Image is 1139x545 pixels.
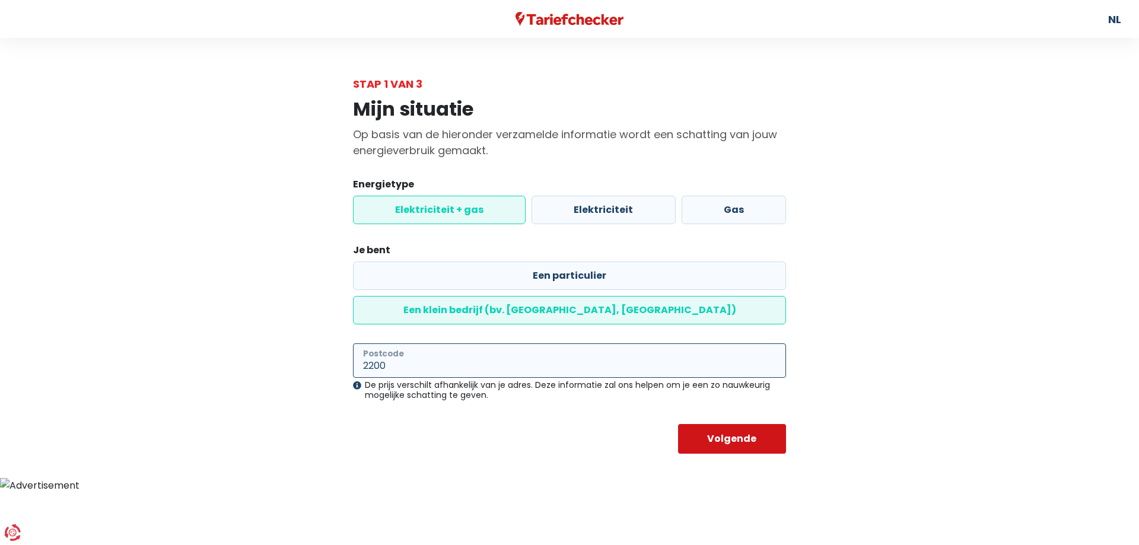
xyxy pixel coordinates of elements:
[353,296,786,324] label: Een klein bedrijf (bv. [GEOGRAPHIC_DATA], [GEOGRAPHIC_DATA])
[516,12,623,27] img: Tariefchecker logo
[353,243,786,262] legend: Je bent
[353,98,786,120] h1: Mijn situatie
[353,76,786,92] div: Stap 1 van 3
[682,196,786,224] label: Gas
[353,343,786,378] input: 1000
[678,424,787,454] button: Volgende
[353,177,786,196] legend: Energietype
[353,262,786,290] label: Een particulier
[353,380,786,400] div: De prijs verschilt afhankelijk van je adres. Deze informatie zal ons helpen om je een zo nauwkeur...
[532,196,675,224] label: Elektriciteit
[353,126,786,158] p: Op basis van de hieronder verzamelde informatie wordt een schatting van jouw energieverbruik gema...
[353,196,526,224] label: Elektriciteit + gas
